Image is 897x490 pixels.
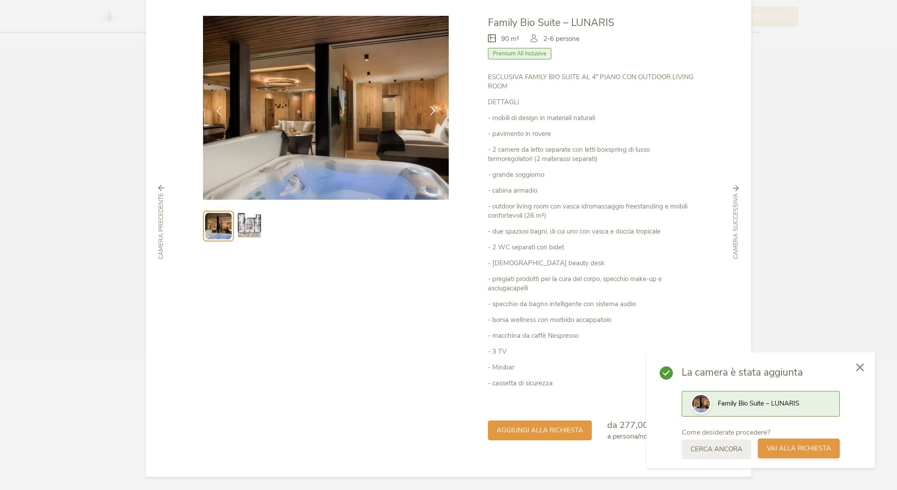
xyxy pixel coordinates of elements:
span: La camera è stata aggiunta [682,366,840,380]
span: Vai alla richiesta [767,444,831,453]
span: Camera successiva [731,194,740,259]
p: - specchio da bagno intelligente con sistema audio [488,300,694,309]
p: - 3 TV [488,347,694,356]
p: - cabina armadio [488,186,694,195]
span: Premium All Inclusive [488,48,551,59]
p: - 2 camere da letto separate con letti boxspring di lusso termoregolatori (2 materassi separati) [488,145,694,164]
span: Cerca ancora [690,445,742,454]
p: - due spaziosi bagni, di cui uno con vasca e doccia tropicale [488,227,694,236]
span: Come desiderate procedere? [682,428,770,437]
span: Family Bio Suite – LUNARIS [718,399,799,408]
p: - outdoor living room con vasca idromassaggio freestanding e mobili confortevoli (26 m²) [488,202,694,220]
p: DETTAGLI [488,98,694,107]
p: ESCLUSIVA FAMILY BIO SUITE AL 4° PIANO CON OUTDOOR LIVING ROOM [488,73,694,91]
img: Preview [692,395,710,413]
img: Preview [235,212,263,240]
span: 90 m² [501,34,519,44]
p: - borsa wellness con morbido accappatoio [488,315,694,325]
span: 2-6 persone [543,34,580,44]
p: - [DEMOGRAPHIC_DATA] beauty desk [488,259,694,268]
p: - grande soggiorno [488,170,694,179]
p: - pregiati prodotti per la cura del corpo, specchio make-up e asciugacapelli [488,274,694,293]
p: - pavimento in rovere [488,129,694,139]
img: Preview [205,213,232,239]
p: - mobili di design in materiali naturali [488,113,694,123]
img: Family Bio Suite – LUNARIS [203,16,449,200]
p: - 2 WC separati con bidet [488,243,694,252]
p: - macchina da caffè Nespresso [488,331,694,340]
span: Camera precedente [157,193,166,260]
